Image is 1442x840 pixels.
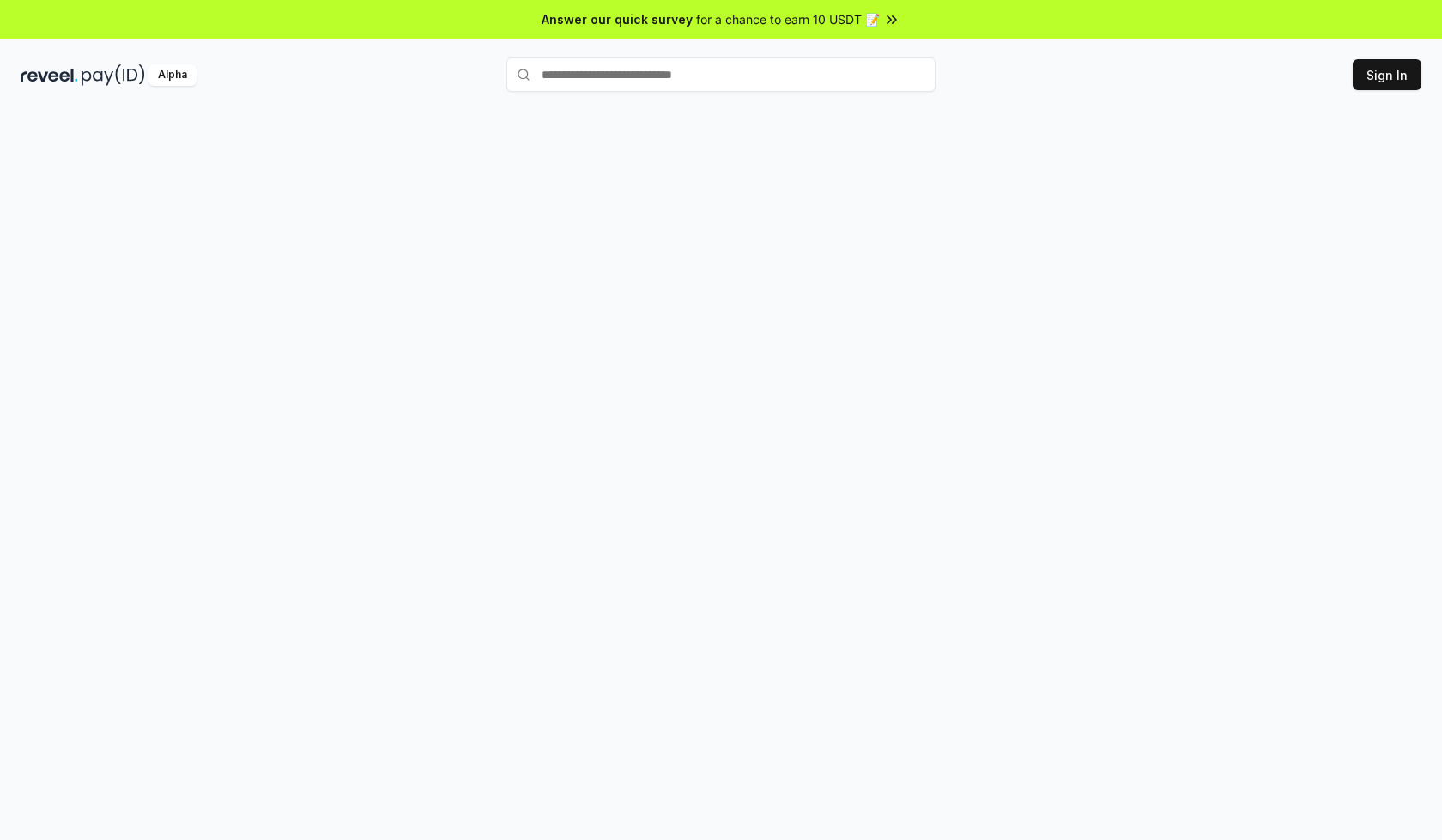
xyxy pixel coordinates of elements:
[542,10,693,28] span: Answer our quick survey
[696,10,880,28] span: for a chance to earn 10 USDT 📝
[148,64,197,86] div: Alpha
[1353,59,1421,90] button: Sign In
[82,64,145,86] img: pay_id
[21,64,78,86] img: reveel_dark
